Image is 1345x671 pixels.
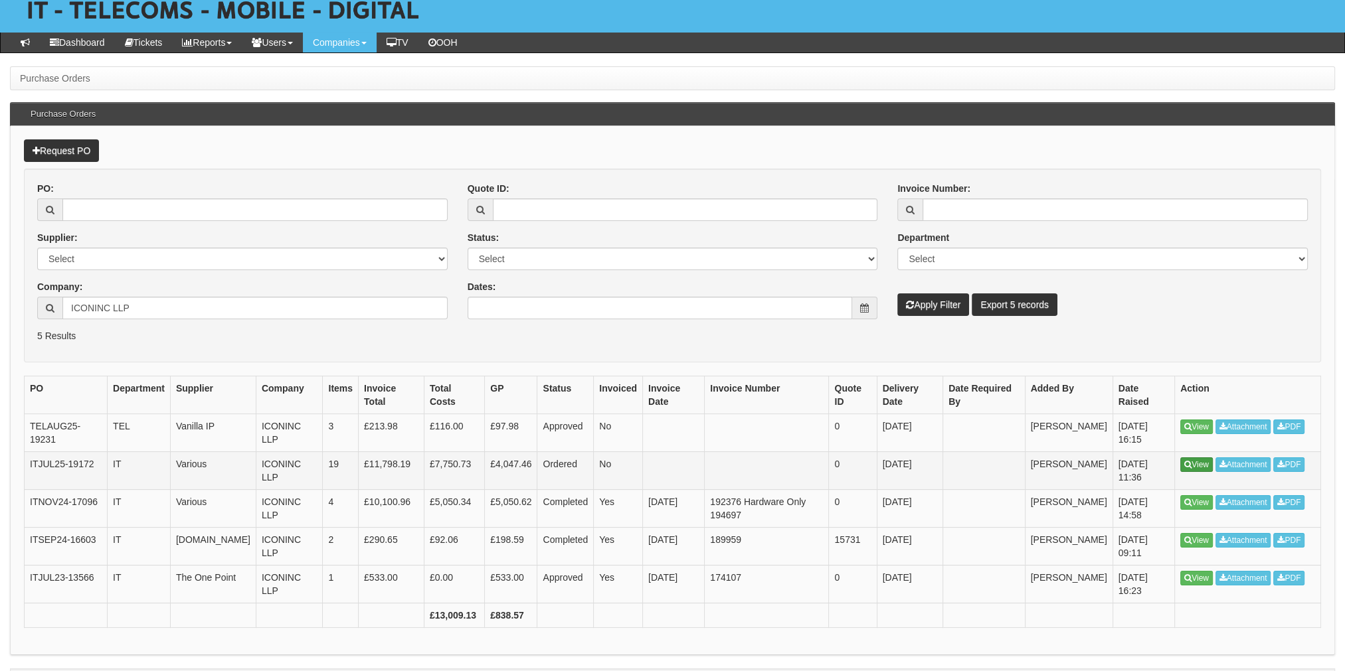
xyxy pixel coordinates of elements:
td: ICONINC LLP [256,413,323,451]
a: PDF [1273,419,1304,434]
a: Attachment [1215,457,1271,472]
td: 4 [323,489,359,527]
td: 3 [323,413,359,451]
a: Attachment [1215,495,1271,510]
td: [DATE] [642,527,704,565]
td: [DATE] 16:15 [1113,413,1174,451]
th: Supplier [170,376,256,413]
th: Department [108,376,171,413]
td: 0 [829,565,877,603]
label: Department [897,231,949,244]
td: 189959 [705,527,829,565]
td: £116.00 [424,413,484,451]
td: £533.00 [485,565,537,603]
a: View [1180,457,1213,472]
th: Action [1175,376,1321,413]
a: View [1180,495,1213,510]
td: IT [108,565,171,603]
a: Attachment [1215,533,1271,548]
a: Companies [303,33,377,52]
a: TV [377,33,418,52]
th: £838.57 [485,603,537,627]
a: Export 5 records [972,293,1057,316]
label: Status: [468,231,499,244]
label: PO: [37,182,54,195]
th: Added By [1025,376,1113,413]
td: 174107 [705,565,829,603]
a: Tickets [115,33,173,52]
a: PDF [1273,571,1304,585]
td: ICONINC LLP [256,451,323,489]
td: 0 [829,489,877,527]
th: Invoice Date [642,376,704,413]
td: Vanilla IP [170,413,256,451]
a: View [1180,533,1213,548]
th: Quote ID [829,376,877,413]
td: IT [108,451,171,489]
a: PDF [1273,495,1304,510]
td: 0 [829,413,877,451]
td: TELAUG25-19231 [25,413,108,451]
td: Yes [594,489,643,527]
th: £13,009.13 [424,603,484,627]
label: Quote ID: [468,182,509,195]
td: 15731 [829,527,877,565]
td: Completed [537,489,594,527]
a: Reports [172,33,242,52]
button: Apply Filter [897,293,969,316]
label: Invoice Number: [897,182,970,195]
th: PO [25,376,108,413]
a: PDF [1273,533,1304,548]
td: £198.59 [485,527,537,565]
td: [PERSON_NAME] [1025,451,1113,489]
td: 1 [323,565,359,603]
td: Various [170,489,256,527]
a: Dashboard [40,33,115,52]
th: Total Costs [424,376,484,413]
td: ICONINC LLP [256,489,323,527]
td: No [594,451,643,489]
td: IT [108,527,171,565]
th: Company [256,376,323,413]
td: ICONINC LLP [256,565,323,603]
a: Attachment [1215,571,1271,585]
label: Supplier: [37,231,78,244]
td: £4,047.46 [485,451,537,489]
th: Date Raised [1113,376,1174,413]
td: [PERSON_NAME] [1025,413,1113,451]
td: £290.65 [359,527,424,565]
td: The One Point [170,565,256,603]
td: [DATE] [877,413,942,451]
td: [PERSON_NAME] [1025,527,1113,565]
a: Users [242,33,303,52]
td: 2 [323,527,359,565]
td: ITSEP24-16603 [25,527,108,565]
td: £5,050.34 [424,489,484,527]
td: ITJUL25-19172 [25,451,108,489]
td: ICONINC LLP [256,527,323,565]
td: £7,750.73 [424,451,484,489]
td: [DATE] [642,565,704,603]
p: 5 Results [37,329,1308,342]
li: Purchase Orders [20,72,90,85]
a: PDF [1273,457,1304,472]
td: Yes [594,527,643,565]
td: £5,050.62 [485,489,537,527]
th: Items [323,376,359,413]
th: Invoiced [594,376,643,413]
td: £97.98 [485,413,537,451]
td: [DATE] [877,565,942,603]
td: ITJUL23-13566 [25,565,108,603]
td: [DATE] 09:11 [1113,527,1174,565]
td: Yes [594,565,643,603]
td: £533.00 [359,565,424,603]
td: 19 [323,451,359,489]
th: GP [485,376,537,413]
td: [DATE] [877,527,942,565]
td: TEL [108,413,171,451]
td: [DATE] 14:58 [1113,489,1174,527]
td: Ordered [537,451,594,489]
td: 192376 Hardware Only 194697 [705,489,829,527]
label: Dates: [468,280,496,293]
td: Approved [537,565,594,603]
